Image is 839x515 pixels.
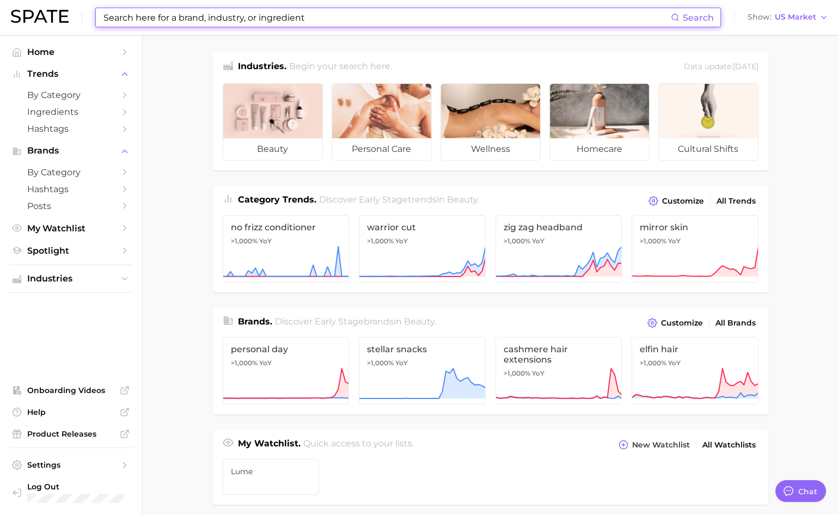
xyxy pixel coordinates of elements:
[367,237,394,245] span: >1,000%
[238,316,272,327] span: Brands .
[549,83,650,161] a: homecare
[303,437,414,452] h2: Quick access to your lists.
[715,318,756,328] span: All Brands
[27,201,114,211] span: Posts
[231,344,341,354] span: personal day
[646,193,706,209] button: Customize
[640,344,750,354] span: elfin hair
[9,271,133,287] button: Industries
[289,60,392,75] h2: Begin your search here.
[332,83,432,161] a: personal care
[504,369,530,377] span: >1,000%
[238,60,286,75] h1: Industries.
[9,66,133,82] button: Trends
[640,222,750,232] span: mirror skin
[238,194,316,205] span: Category Trends .
[632,215,758,283] a: mirror skin>1,000% YoY
[27,47,114,57] span: Home
[395,359,408,367] span: YoY
[27,274,114,284] span: Industries
[658,83,758,161] a: cultural shifts
[367,359,394,367] span: >1,000%
[661,318,703,328] span: Customize
[231,222,341,232] span: no frizz conditioner
[319,194,479,205] span: Discover Early Stage trends in .
[27,385,114,395] span: Onboarding Videos
[632,337,758,404] a: elfin hair>1,000% YoY
[702,440,756,450] span: All Watchlists
[359,337,486,404] a: stellar snacks>1,000% YoY
[9,87,133,103] a: by Category
[9,103,133,120] a: Ingredients
[504,222,614,232] span: zig zag headband
[447,194,477,205] span: beauty
[27,90,114,100] span: by Category
[27,482,125,492] span: Log Out
[27,184,114,194] span: Hashtags
[9,198,133,214] a: Posts
[9,479,133,506] a: Log out. Currently logged in with e-mail amora@soldejaneiro.com.
[532,369,544,378] span: YoY
[223,337,350,404] a: personal day>1,000% YoY
[27,223,114,234] span: My Watchlist
[748,14,771,20] span: Show
[775,14,816,20] span: US Market
[504,344,614,365] span: cashmere hair extensions
[27,407,114,417] span: Help
[223,83,323,161] a: beauty
[9,404,133,420] a: Help
[632,440,690,450] span: New Watchlist
[668,359,681,367] span: YoY
[102,8,671,27] input: Search here for a brand, industry, or ingredient
[9,242,133,259] a: Spotlight
[9,120,133,137] a: Hashtags
[223,459,320,495] a: Lume
[9,426,133,442] a: Product Releases
[27,460,114,470] span: Settings
[440,83,541,161] a: wellness
[550,138,649,160] span: homecare
[223,215,350,283] a: no frizz conditioner>1,000% YoY
[745,10,831,24] button: ShowUS Market
[367,344,477,354] span: stellar snacks
[9,382,133,398] a: Onboarding Videos
[640,359,666,367] span: >1,000%
[645,315,705,330] button: Customize
[27,167,114,177] span: by Category
[395,237,408,246] span: YoY
[231,467,311,476] span: Lume
[532,237,544,246] span: YoY
[9,143,133,159] button: Brands
[700,438,758,452] a: All Watchlists
[332,138,431,160] span: personal care
[9,220,133,237] a: My Watchlist
[683,13,714,23] span: Search
[668,237,681,246] span: YoY
[27,107,114,117] span: Ingredients
[714,194,758,209] a: All Trends
[684,60,758,75] div: Data update: [DATE]
[659,138,758,160] span: cultural shifts
[231,359,258,367] span: >1,000%
[713,316,758,330] a: All Brands
[231,237,258,245] span: >1,000%
[27,69,114,79] span: Trends
[662,197,704,206] span: Customize
[9,181,133,198] a: Hashtags
[27,429,114,439] span: Product Releases
[495,337,622,404] a: cashmere hair extensions>1,000% YoY
[275,316,436,327] span: Discover Early Stage brands in .
[27,124,114,134] span: Hashtags
[495,215,622,283] a: zig zag headband>1,000% YoY
[27,246,114,256] span: Spotlight
[238,437,301,452] h1: My Watchlist.
[11,10,69,23] img: SPATE
[27,146,114,156] span: Brands
[616,437,692,452] button: New Watchlist
[504,237,530,245] span: >1,000%
[9,44,133,60] a: Home
[640,237,666,245] span: >1,000%
[9,457,133,473] a: Settings
[716,197,756,206] span: All Trends
[441,138,540,160] span: wellness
